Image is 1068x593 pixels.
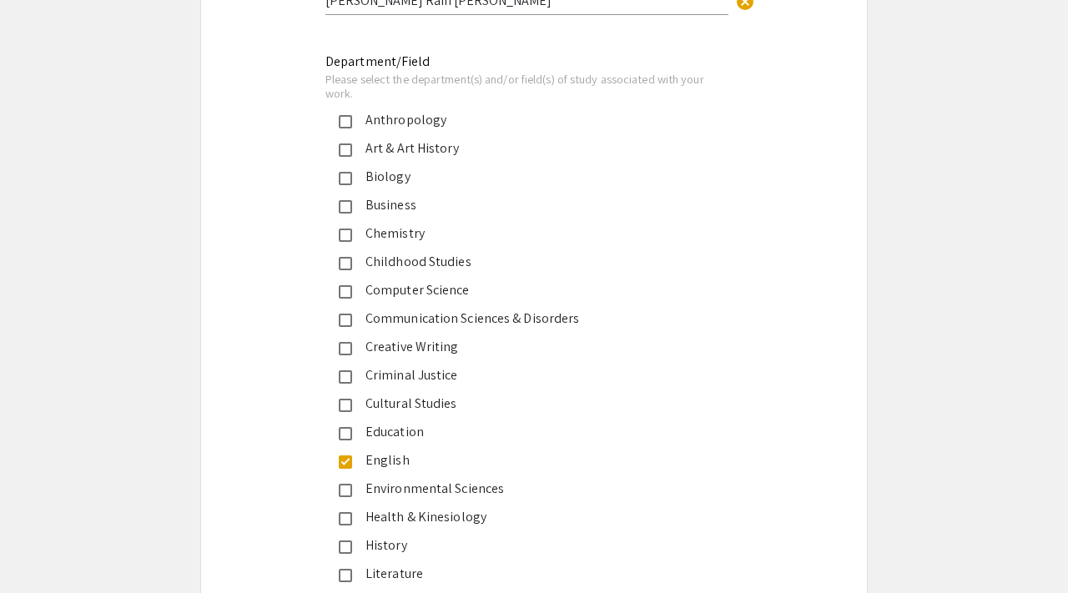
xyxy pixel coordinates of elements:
div: Literature [352,564,703,584]
mat-label: Department/Field [325,53,431,70]
div: Childhood Studies [352,252,703,272]
div: Biology [352,167,703,187]
div: Art & Art History [352,138,703,158]
div: Chemistry [352,224,703,244]
iframe: Chat [13,518,71,580]
div: Communication Sciences & Disorders [352,309,703,329]
div: Business [352,195,703,215]
div: English [352,450,703,470]
div: Environmental Sciences [352,479,703,499]
div: History [352,535,703,555]
div: Anthropology [352,110,703,130]
div: Creative Writing [352,337,703,357]
div: Education [352,422,703,442]
div: Computer Science [352,280,703,300]
div: Health & Kinesiology [352,507,703,527]
div: Criminal Justice [352,365,703,385]
div: Cultural Studies [352,394,703,414]
div: Please select the department(s) and/or field(s) of study associated with your work. [325,72,716,101]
